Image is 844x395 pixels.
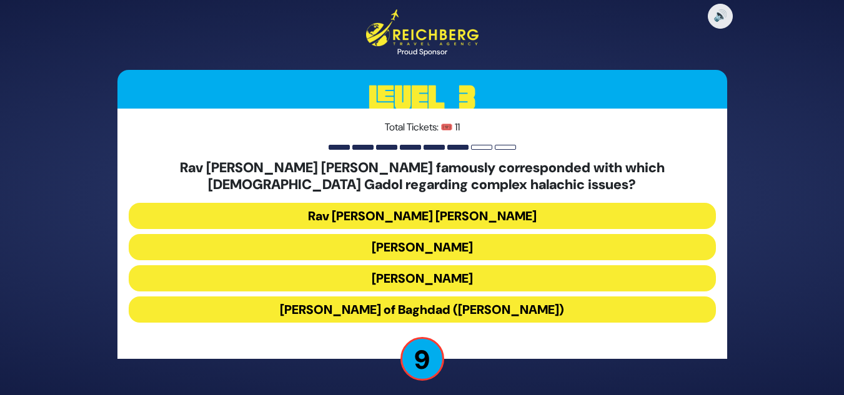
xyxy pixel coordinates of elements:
[129,160,716,193] h5: Rav [PERSON_NAME] [PERSON_NAME] famously corresponded with which [DEMOGRAPHIC_DATA] Gadol regardi...
[366,46,479,57] div: Proud Sponsor
[129,265,716,291] button: [PERSON_NAME]
[129,120,716,135] p: Total Tickets: 🎟️ 11
[366,9,479,46] img: Reichberg Travel
[400,337,444,381] p: 9
[129,203,716,229] button: Rav [PERSON_NAME] [PERSON_NAME]
[129,296,716,323] button: [PERSON_NAME] of Baghdad ([PERSON_NAME])
[117,70,727,126] h3: Level 3
[708,4,733,29] button: 🔊
[129,234,716,260] button: [PERSON_NAME]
